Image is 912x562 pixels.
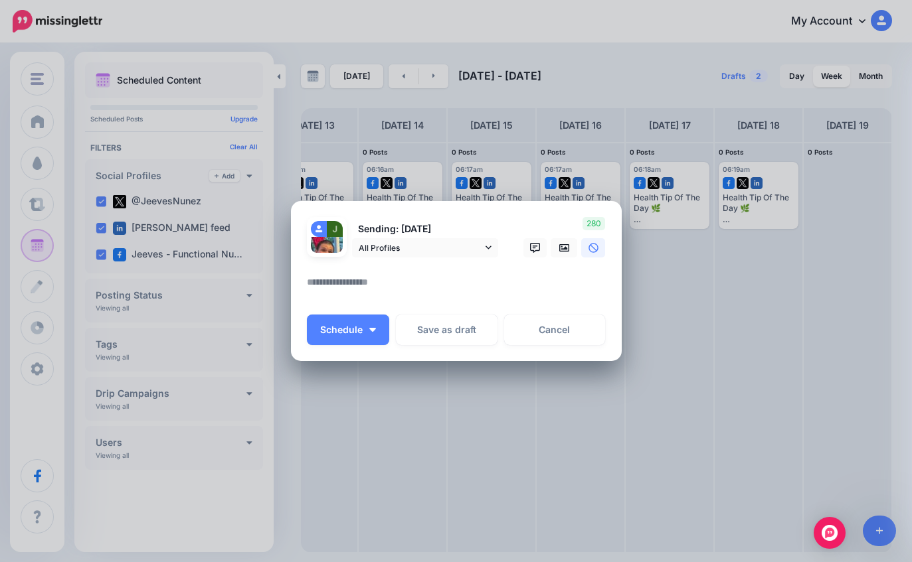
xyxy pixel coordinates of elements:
span: 280 [583,217,605,230]
img: user_default_image.png [311,221,327,237]
img: 552592232_806465898424974_2439113116919507038_n-bsa155010.jpg [311,237,343,269]
a: Cancel [504,315,606,345]
a: All Profiles [352,238,498,257]
span: All Profiles [359,241,482,255]
button: Schedule [307,315,389,345]
img: arrow-down-white.png [369,328,376,332]
button: Save as draft [396,315,498,345]
p: Sending: [DATE] [352,222,498,237]
span: Schedule [320,325,363,334]
div: Open Intercom Messenger [814,517,846,549]
img: c-5dzQK--89475.png [327,221,343,237]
